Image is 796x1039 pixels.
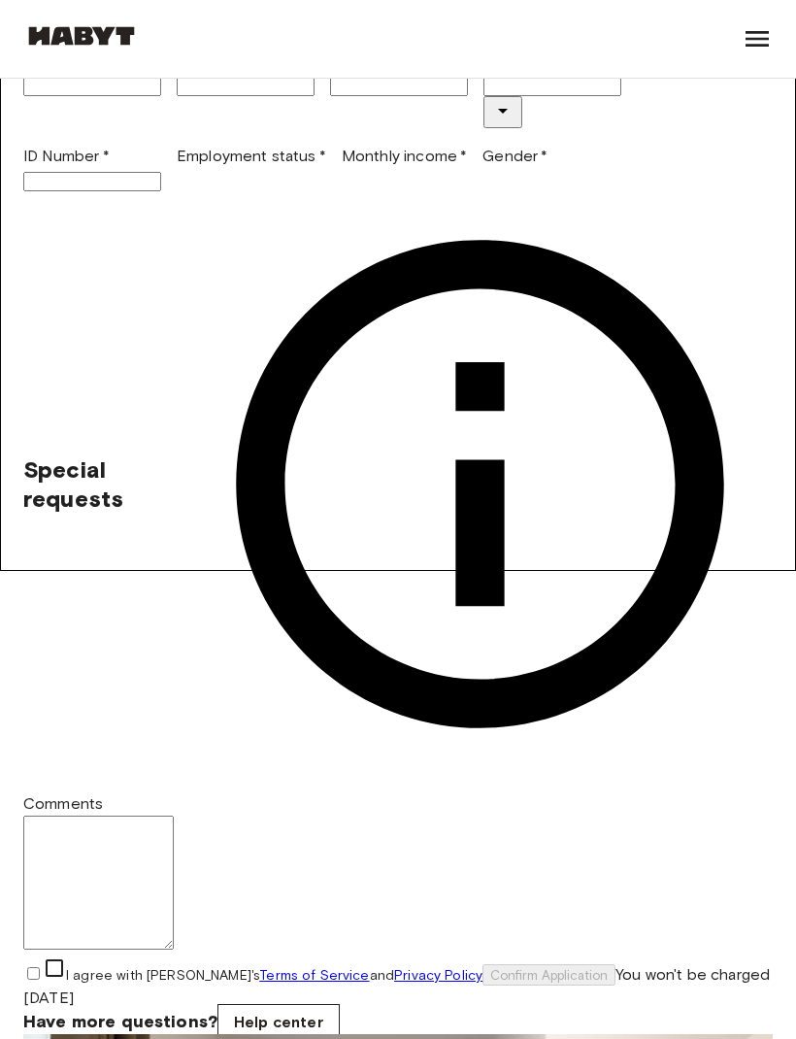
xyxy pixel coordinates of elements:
div: ID Number [23,145,161,191]
label: Comments [23,794,103,813]
svg: We'll do our best to accommodate your request, but please note we can't guarantee it will be poss... [187,191,773,777]
label: Monthly income [342,147,467,165]
label: Employment status [177,147,326,165]
span: I agree with [PERSON_NAME]'s and [66,967,482,984]
img: Habyt [23,26,140,46]
label: Gender [482,147,547,165]
button: Open [483,96,522,128]
input: I agree with [PERSON_NAME]'sTerms of ServiceandPrivacy Policy [27,967,40,980]
span: Special requests [23,455,172,514]
div: Comments [23,792,773,956]
button: Confirm Application [482,964,615,986]
span: Have more questions? [23,1011,217,1032]
label: ID Number [23,147,110,165]
a: Terms of Service [259,967,369,984]
a: Privacy Policy [394,967,482,984]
